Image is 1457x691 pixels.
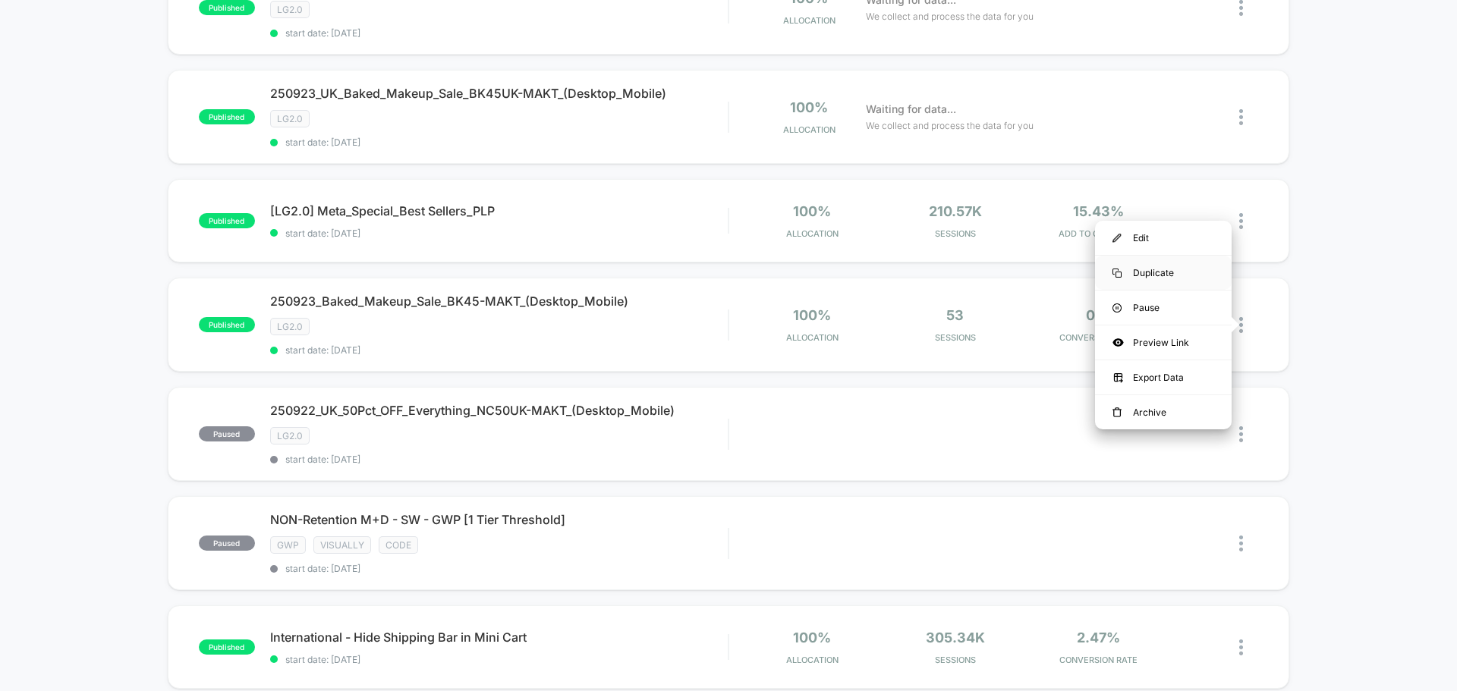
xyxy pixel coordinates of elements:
img: close [1239,639,1243,655]
span: paused [199,536,255,551]
span: CONVERSION RATE [1031,332,1166,343]
span: published [199,109,255,124]
span: We collect and process the data for you [866,118,1034,133]
span: published [199,639,255,655]
div: Export Data [1095,360,1232,394]
span: 250922_UK_50Pct_OFF_Everything_NC50UK-MAKT_(Desktop_Mobile) [270,403,728,418]
span: 250923_Baked_Makeup_Sale_BK45-MAKT_(Desktop_Mobile) [270,294,728,309]
span: 100% [790,99,828,115]
img: menu [1112,269,1122,278]
span: [LG2.0] Meta_Special_Best Sellers_PLP [270,203,728,218]
img: menu [1112,303,1122,313]
span: 100% [793,630,831,645]
span: We collect and process the data for you [866,9,1034,24]
span: 0 % [1086,307,1112,323]
span: start date: [DATE] [270,454,728,465]
span: start date: [DATE] [270,228,728,239]
span: 100% [793,203,831,219]
div: Archive [1095,395,1232,429]
img: close [1239,536,1243,551]
span: Allocation [786,655,839,665]
span: Allocation [783,15,835,26]
span: paused [199,426,255,441]
span: 305.34k [926,630,985,645]
span: code [379,536,418,554]
span: CONVERSION RATE [1031,655,1166,665]
span: 2.47% [1077,630,1120,645]
span: LG2.0 [270,1,310,18]
span: start date: [DATE] [270,137,728,148]
span: gwp [270,536,306,554]
img: close [1239,426,1243,442]
div: Preview Link [1095,325,1232,360]
span: Waiting for data... [866,101,956,118]
span: LG2.0 [270,318,310,335]
span: Allocation [786,332,839,343]
span: 15.43% [1073,203,1124,219]
span: published [199,317,255,332]
span: Allocation [786,228,839,239]
span: start date: [DATE] [270,344,728,356]
span: start date: [DATE] [270,654,728,665]
img: menu [1112,407,1122,418]
img: menu [1112,234,1122,243]
span: ADD TO CART RATE [1031,228,1166,239]
div: Pause [1095,291,1232,325]
span: Sessions [888,655,1024,665]
span: 100% [793,307,831,323]
span: 250923_UK_Baked_Makeup_Sale_BK45UK-MAKT_(Desktop_Mobile) [270,86,728,101]
span: published [199,213,255,228]
span: visually [313,536,371,554]
span: Sessions [888,228,1024,239]
span: 210.57k [929,203,982,219]
span: NON-Retention M+D - SW - GWP [1 Tier Threshold] [270,512,728,527]
span: 53 [946,307,964,323]
img: close [1239,317,1243,333]
img: close [1239,213,1243,229]
span: LG2.0 [270,110,310,127]
span: start date: [DATE] [270,563,728,574]
div: Duplicate [1095,256,1232,290]
span: LG2.0 [270,427,310,444]
span: start date: [DATE] [270,27,728,39]
img: close [1239,109,1243,125]
span: Sessions [888,332,1024,343]
div: Edit [1095,221,1232,255]
span: International - Hide Shipping Bar in Mini Cart [270,630,728,645]
span: Allocation [783,124,835,135]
